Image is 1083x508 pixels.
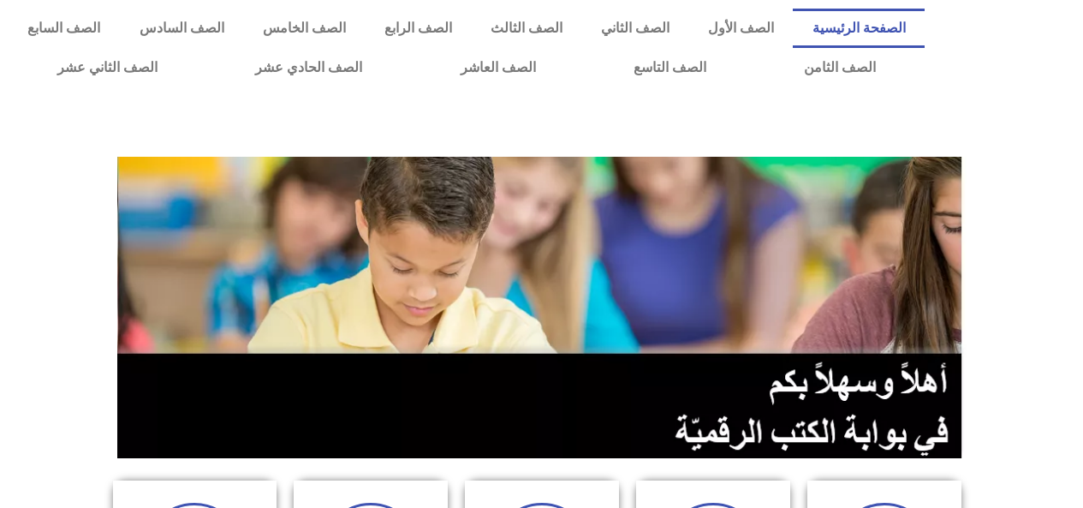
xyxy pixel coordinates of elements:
[471,9,581,48] a: الصف الثالث
[243,9,365,48] a: الصف الخامس
[688,9,793,48] a: الصف الأول
[581,9,688,48] a: الصف الثاني
[120,9,243,48] a: الصف السادس
[365,9,471,48] a: الصف الرابع
[585,48,755,87] a: الصف التاسع
[793,9,925,48] a: الصفحة الرئيسية
[9,48,206,87] a: الصف الثاني عشر
[755,48,925,87] a: الصف الثامن
[412,48,585,87] a: الصف العاشر
[9,9,120,48] a: الصف السابع
[206,48,411,87] a: الصف الحادي عشر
